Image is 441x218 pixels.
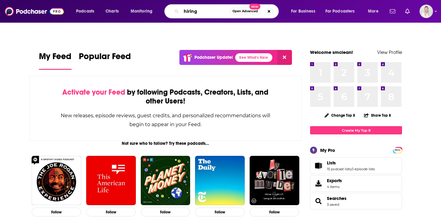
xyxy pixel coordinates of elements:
[327,178,342,183] span: Exports
[368,7,378,16] span: More
[387,6,398,17] a: Show notifications dropdown
[351,167,375,171] a: 0 episode lists
[195,208,245,216] button: Follow
[327,202,339,207] a: 3 saved
[327,185,342,189] span: 4 items
[181,6,230,16] input: Search podcasts, credits, & more...
[194,55,233,60] p: Podchaser Update!
[327,167,351,171] a: 15 podcast lists
[312,161,324,170] a: Lists
[39,51,71,70] a: My Feed
[29,141,302,146] div: Not sure who to follow? Try these podcasts...
[105,7,119,16] span: Charts
[364,109,391,121] button: Share Top 8
[310,157,402,174] span: Lists
[403,6,412,17] a: Show notifications dropdown
[235,53,272,62] a: See What's New
[312,179,324,188] span: Exports
[325,7,355,16] span: For Podcasters
[327,160,375,166] a: Lists
[320,147,335,153] div: My Pro
[250,208,299,216] button: Follow
[420,5,433,18] button: Show profile menu
[60,111,271,129] div: New releases, episode reviews, guest credits, and personalized recommendations will begin to appe...
[141,208,190,216] button: Follow
[420,5,433,18] span: Logged in as smclean
[39,51,71,65] span: My Feed
[327,160,336,166] span: Lists
[420,5,433,18] img: User Profile
[86,156,136,205] img: This American Life
[394,148,401,152] span: PRO
[79,51,131,70] a: Popular Feed
[102,6,122,16] a: Charts
[310,175,402,192] a: Exports
[79,51,131,65] span: Popular Feed
[60,88,271,106] div: by following Podcasts, Creators, Lists, and other Users!
[310,49,353,55] a: Welcome smclean!
[170,4,285,18] div: Search podcasts, credits, & more...
[377,49,402,55] a: View Profile
[76,7,94,16] span: Podcasts
[321,6,364,16] button: open menu
[131,7,152,16] span: Monitoring
[291,7,315,16] span: For Business
[32,156,81,205] img: The Joe Rogan Experience
[310,193,402,209] span: Searches
[327,196,347,201] a: Searches
[287,6,323,16] button: open menu
[249,4,260,9] span: New
[126,6,160,16] button: open menu
[72,6,102,16] button: open menu
[32,208,81,216] button: Follow
[62,88,125,97] span: Activate your Feed
[86,208,136,216] button: Follow
[230,8,261,15] button: Open AdvancedNew
[310,126,402,134] a: Create My Top 8
[321,111,359,119] button: Change Top 8
[394,148,401,152] a: PRO
[232,10,258,13] span: Open Advanced
[195,156,245,205] img: The Daily
[312,197,324,205] a: Searches
[141,156,190,205] img: Planet Money
[250,156,299,205] img: My Favorite Murder with Karen Kilgariff and Georgia Hardstark
[5,6,64,17] img: Podchaser - Follow, Share and Rate Podcasts
[364,6,386,16] button: open menu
